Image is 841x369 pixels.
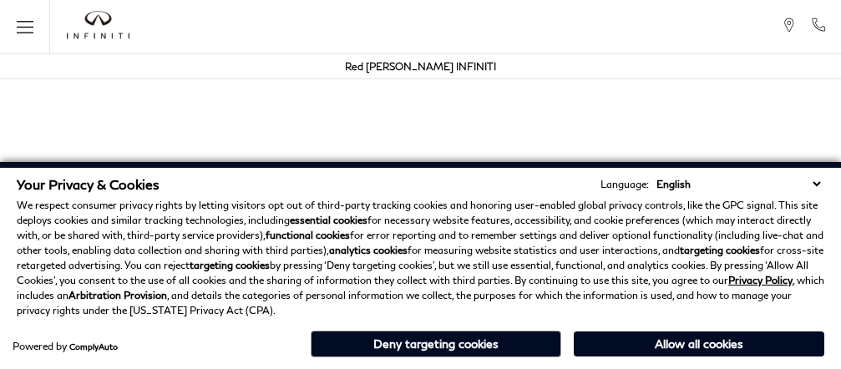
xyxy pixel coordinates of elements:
a: Red [PERSON_NAME] INFINITI [345,60,496,73]
a: ComplyAuto [69,341,118,351]
strong: targeting cookies [680,244,760,256]
img: INFINITI [67,11,129,39]
p: We respect consumer privacy rights by letting visitors opt out of third-party tracking cookies an... [17,198,824,318]
button: Allow all cookies [574,331,824,356]
select: Language Select [652,176,824,192]
a: infiniti [67,11,129,39]
a: Privacy Policy [728,274,793,286]
strong: Arbitration Provision [68,289,167,301]
strong: essential cookies [290,214,367,226]
span: Your Privacy & Cookies [17,176,160,192]
div: Powered by [13,341,118,351]
strong: targeting cookies [190,259,270,271]
strong: analytics cookies [329,244,408,256]
div: Language: [600,179,649,190]
strong: functional cookies [266,229,350,241]
button: Deny targeting cookies [311,331,561,357]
